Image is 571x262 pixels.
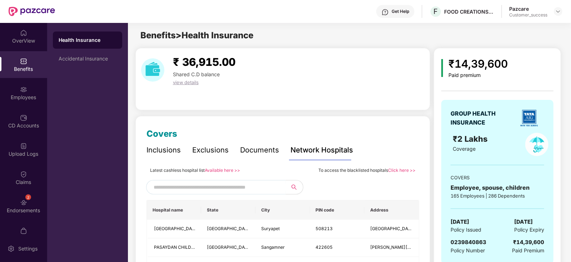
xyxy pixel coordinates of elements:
[25,194,31,200] div: 2
[201,238,255,257] td: Maharashtra
[201,220,255,238] td: Andhra Pradesh
[453,146,476,152] span: Coverage
[8,245,15,252] img: svg+xml;base64,PHN2ZyBpZD0iU2V0dGluZy0yMHgyMCIgeG1sbnM9Imh0dHA6Ly93d3cudzMub3JnLzIwMDAvc3ZnIiB3aW...
[173,79,199,85] span: view details
[453,134,490,144] span: ₹2 Lakhs
[291,145,353,156] div: Network Hospitals
[370,244,487,250] span: [PERSON_NAME][GEOGRAPHIC_DATA][PERSON_NAME],
[261,244,285,250] span: Sangamner
[451,239,486,246] span: 0239840863
[150,168,205,173] span: Latest cashless hospital list
[392,9,409,14] div: Get Help
[364,238,419,257] td: TAJANE MALA NAVIN NAGAR ROAD,
[370,207,413,213] span: Address
[9,7,55,16] img: New Pazcare Logo
[20,58,27,65] img: svg+xml;base64,PHN2ZyBpZD0iQmVuZWZpdHMiIHhtbG5zPSJodHRwOi8vd3d3LnczLm9yZy8yMDAwL3N2ZyIgd2lkdGg9Ij...
[147,200,201,220] th: Hospital name
[154,244,263,250] span: PASAYDAN CHILDRENS CLINIC AND NURSING HOME
[451,226,481,234] span: Policy Issued
[364,200,419,220] th: Address
[207,244,252,250] span: [GEOGRAPHIC_DATA]
[147,220,201,238] td: NEO CHILDRENS HOSPITAL
[192,145,229,156] div: Exclusions
[451,183,544,192] div: Employee, spouse, children
[451,109,513,127] div: GROUP HEALTH INSURANCE
[201,200,255,220] th: State
[509,12,547,18] div: Customer_success
[59,37,116,44] div: Health Insurance
[285,184,303,190] span: search
[20,29,27,37] img: svg+xml;base64,PHN2ZyBpZD0iSG9tZSIgeG1sbnM9Imh0dHA6Ly93d3cudzMub3JnLzIwMDAvc3ZnIiB3aWR0aD0iMjAiIG...
[205,168,240,173] a: Available here >>
[555,9,561,14] img: svg+xml;base64,PHN2ZyBpZD0iRHJvcGRvd24tMzJ4MzIiIHhtbG5zPSJodHRwOi8vd3d3LnczLm9yZy8yMDAwL3N2ZyIgd2...
[444,8,494,15] div: FOOD CREATIONS PRIVATE LIMITED,
[451,218,469,226] span: [DATE]
[285,180,303,194] button: search
[153,207,195,213] span: Hospital name
[509,5,547,12] div: Pazcare
[517,106,542,131] img: insurerLogo
[20,86,27,93] img: svg+xml;base64,PHN2ZyBpZD0iRW1wbG95ZWVzIiB4bWxucz0iaHR0cDovL3d3dy53My5vcmcvMjAwMC9zdmciIHdpZHRoPS...
[370,226,498,231] span: [GEOGRAPHIC_DATA], Near Old Hero Honda Showroom MG Rd
[173,71,220,77] span: Shared C.D balance
[513,238,544,247] div: ₹14,39,600
[140,30,253,40] span: Benefits > Health Insurance
[20,227,27,234] img: svg+xml;base64,PHN2ZyBpZD0iTXlfT3JkZXJzIiBkYXRhLW5hbWU9Ik15IE9yZGVycyIgeG1sbnM9Imh0dHA6Ly93d3cudz...
[382,9,389,16] img: svg+xml;base64,PHN2ZyBpZD0iSGVscC0zMngzMiIgeG1sbnM9Imh0dHA6Ly93d3cudzMub3JnLzIwMDAvc3ZnIiB3aWR0aD...
[147,128,177,139] span: Covers
[20,114,27,121] img: svg+xml;base64,PHN2ZyBpZD0iQ0RfQWNjb3VudHMiIGRhdGEtbmFtZT0iQ0QgQWNjb3VudHMiIHhtbG5zPSJodHRwOi8vd3...
[310,200,364,220] th: PIN code
[451,247,485,253] span: Policy Number
[388,168,416,173] a: Click here >>
[451,192,544,199] div: 165 Employees | 286 Dependents
[316,244,333,250] span: 422605
[441,59,443,77] img: icon
[59,56,116,62] div: Accidental Insurance
[20,171,27,178] img: svg+xml;base64,PHN2ZyBpZD0iQ2xhaW0iIHhtbG5zPSJodHRwOi8vd3d3LnczLm9yZy8yMDAwL3N2ZyIgd2lkdGg9IjIwIi...
[207,226,252,231] span: [GEOGRAPHIC_DATA]
[255,220,310,238] td: Suryapet
[173,55,235,68] span: ₹ 36,915.00
[261,226,280,231] span: Suryapet
[449,55,508,72] div: ₹14,39,600
[512,247,544,254] span: Paid Premium
[514,218,533,226] span: [DATE]
[514,226,544,234] span: Policy Expiry
[318,168,388,173] span: To access the blacklisted hospitals
[449,72,508,78] div: Paid premium
[147,238,201,257] td: PASAYDAN CHILDRENS CLINIC AND NURSING HOME
[141,58,164,82] img: download
[16,245,40,252] div: Settings
[20,142,27,150] img: svg+xml;base64,PHN2ZyBpZD0iVXBsb2FkX0xvZ3MiIGRhdGEtbmFtZT0iVXBsb2FkIExvZ3MiIHhtbG5zPSJodHRwOi8vd3...
[451,174,544,181] div: COVERS
[364,220,419,238] td: Lane Beside MNR Hotel, Near Old Hero Honda Showroom MG Rd
[434,7,438,16] span: F
[147,145,181,156] div: Inclusions
[316,226,333,231] span: 508213
[20,199,27,206] img: svg+xml;base64,PHN2ZyBpZD0iRW5kb3JzZW1lbnRzIiB4bWxucz0iaHR0cDovL3d3dy53My5vcmcvMjAwMC9zdmciIHdpZH...
[525,133,548,156] img: policyIcon
[255,238,310,257] td: Sangamner
[255,200,310,220] th: City
[154,226,199,231] span: [GEOGRAPHIC_DATA]
[240,145,279,156] div: Documents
